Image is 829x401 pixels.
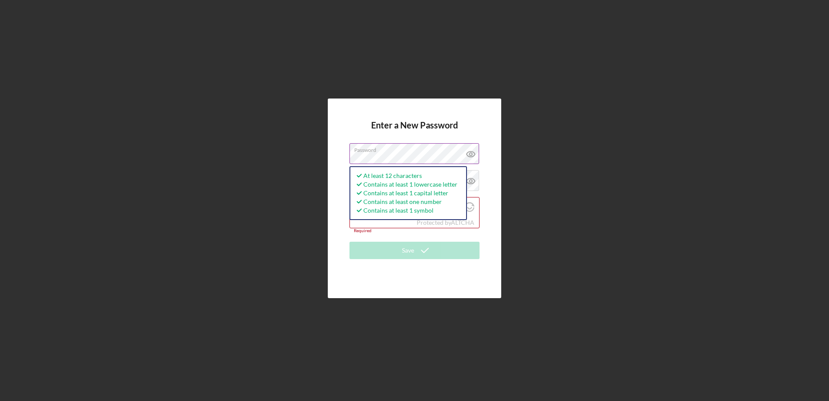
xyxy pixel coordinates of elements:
div: Contains at least 1 lowercase letter [355,180,457,189]
div: At least 12 characters [355,171,457,180]
label: Password [354,144,479,153]
button: Save [349,242,480,259]
div: Contains at least 1 capital letter [355,189,457,197]
div: Protected by [417,219,474,226]
div: Contains at least 1 symbol [355,206,457,215]
h4: Enter a New Password [371,120,458,143]
div: Required [349,228,480,233]
div: Save [402,242,414,259]
a: Visit Altcha.org [451,219,474,226]
a: Visit Altcha.org [465,206,474,213]
div: Contains at least one number [355,197,457,206]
